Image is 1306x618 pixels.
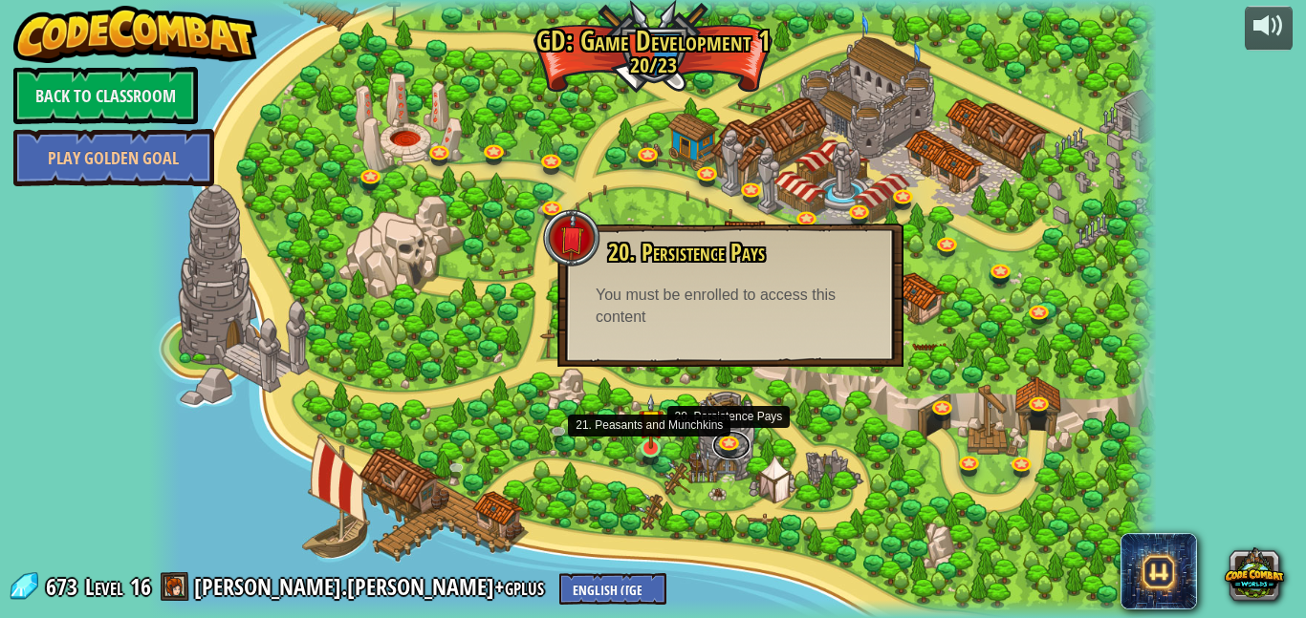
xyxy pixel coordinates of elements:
span: 20. Persistence Pays [608,236,765,268]
img: CodeCombat - Learn how to code by playing a game [13,6,258,63]
span: Level [85,571,123,603]
img: level-banner-started.png [639,394,664,450]
span: 673 [46,571,83,602]
div: You must be enrolled to access this content [596,285,865,329]
a: Back to Classroom [13,67,198,124]
span: 16 [130,571,151,602]
a: [PERSON_NAME].[PERSON_NAME]+gplus [194,571,550,602]
a: Play Golden Goal [13,129,214,186]
button: Adjust volume [1245,6,1293,51]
